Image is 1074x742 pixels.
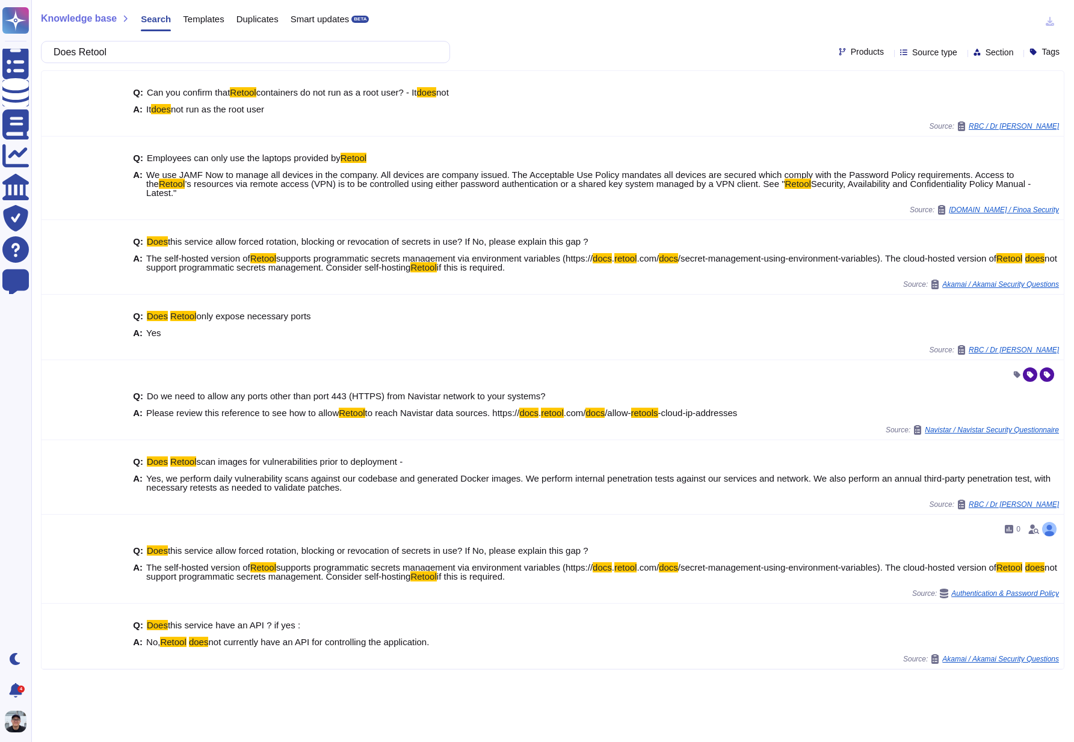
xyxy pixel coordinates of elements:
span: Source: [910,205,1059,215]
mark: docs [659,562,678,572]
span: not support programmatic secrets management. Consider self-hosting [146,562,1057,581]
span: not [436,87,449,97]
mark: Retool [410,262,436,272]
span: Yes [146,328,161,338]
span: . [539,408,541,418]
mark: Does [147,545,168,556]
span: . [612,253,614,263]
span: scan images for vulnerabilities prior to deployment - [196,456,403,467]
mark: retool [541,408,564,418]
mark: Retool [341,153,366,163]
mark: Does [147,236,168,247]
img: user [1042,522,1057,536]
b: Q: [133,621,143,630]
span: Akamai / Akamai Security Questions [942,281,1059,288]
span: Source: [903,654,1059,664]
span: Can you confirm that [147,87,230,97]
span: .com/ [637,562,659,572]
b: Q: [133,457,143,466]
b: A: [133,563,143,581]
span: -cloud-ip-addresses [658,408,738,418]
span: Source: [930,500,1059,509]
span: We use JAMF Now to manage all devices in the company. All devices are company issued. The Accepta... [146,170,1014,189]
span: Source: [930,345,1059,355]
b: A: [133,105,143,114]
span: to reach Navistar data sources. https:// [365,408,520,418]
b: A: [133,170,143,197]
span: not run as the root user [171,104,264,114]
mark: Retool [785,179,810,189]
span: Yes, we perform daily vulnerability scans against our codebase and generated Docker images. We pe... [146,473,1051,492]
mark: Retool [230,87,256,97]
span: Do we need to allow any ports other than port 443 (HTTPS) from Navistar network to your systems? [147,391,546,401]
span: containers do not run as a root user? - It [256,87,417,97]
span: Tags [1042,48,1060,56]
span: supports programmatic secrets management via environment variables (https:// [276,253,593,263]
div: 4 [17,685,25,693]
span: Akamai / Akamai Security Questions [942,655,1059,663]
mark: docs [593,562,612,572]
span: The self-hosted version of [146,562,250,572]
span: .com/ [564,408,586,418]
span: Navistar / Navistar Security Questionnaire [925,426,1059,434]
span: RBC / Dr [PERSON_NAME] [969,346,1059,354]
span: supports programmatic secrets management via environment variables (https:// [276,562,593,572]
div: BETA [351,16,369,23]
span: this service have an API ? if yes : [168,620,300,630]
span: . [612,562,614,572]
span: No, [146,637,160,647]
span: only expose necessary ports [196,311,310,321]
mark: Retool [996,253,1022,263]
mark: docs [593,253,612,263]
img: user [5,711,26,732]
b: Q: [133,153,143,162]
mark: Does [147,311,168,321]
mark: does [417,87,437,97]
span: ’s resources via remote access (VPN) is to be controlled using either password authentication or ... [185,179,785,189]
mark: Retool [170,311,196,321]
span: Templates [183,14,224,23]
b: A: [133,328,143,337]
span: Employees can only use the laptops provided by [147,153,341,163]
b: A: [133,408,143,417]
b: Q: [133,311,143,320]
button: user [2,708,35,735]
mark: Retool [250,253,276,263]
mark: retool [614,562,637,572]
span: if this is required. [437,262,505,272]
b: A: [133,254,143,272]
mark: docs [519,408,539,418]
span: not support programmatic secrets management. Consider self-hosting [146,253,1057,272]
span: Authentication & Password Policy [951,590,1059,597]
mark: Retool [159,179,185,189]
mark: Does [147,620,168,630]
span: RBC / Dr [PERSON_NAME] [969,501,1059,508]
mark: Retool [160,637,186,647]
input: Search a question or template... [48,41,437,63]
b: A: [133,474,143,492]
b: Q: [133,88,143,97]
mark: does [151,104,171,114]
span: It [146,104,151,114]
b: Q: [133,237,143,246]
mark: retool [614,253,637,263]
span: Security, Availability and Confidentiality Policy Manual - Latest." [146,179,1031,198]
mark: does [1025,253,1045,263]
span: Duplicates [236,14,279,23]
span: Source type [912,48,957,57]
span: Source: [930,121,1059,131]
span: Source: [886,425,1059,435]
span: /secret-management-using-environment-variables). The cloud-hosted version of [678,253,996,263]
span: if this is required. [437,571,505,581]
span: Smart updates [291,14,350,23]
mark: docs [659,253,678,263]
span: Products [851,48,884,56]
mark: Retool [250,562,276,572]
span: 0 [1016,526,1020,533]
b: Q: [133,391,143,400]
mark: Retool [170,456,196,467]
mark: retools [631,408,658,418]
span: not currently have an API for controlling the application. [208,637,429,647]
mark: does [189,637,209,647]
span: /allow- [605,408,631,418]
